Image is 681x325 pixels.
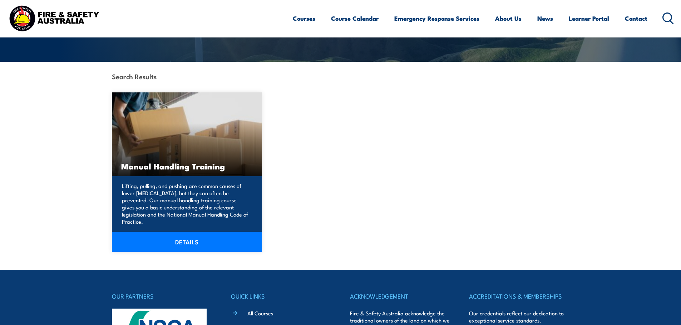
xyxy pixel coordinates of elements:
[112,232,262,252] a: DETAILS
[469,310,569,324] p: Our credentials reflect our dedication to exceptional service standards.
[569,9,609,28] a: Learner Portal
[247,309,273,317] a: All Courses
[394,9,479,28] a: Emergency Response Services
[331,9,379,28] a: Course Calendar
[112,92,262,176] img: Manual Handling Training
[537,9,553,28] a: News
[122,182,250,225] p: Lifting, pulling, and pushing are common causes of lower [MEDICAL_DATA], but they can often be pr...
[112,71,157,81] strong: Search Results
[495,9,522,28] a: About Us
[625,9,647,28] a: Contact
[350,291,450,301] h4: ACKNOWLEDGEMENT
[121,162,253,170] h3: Manual Handling Training
[293,9,315,28] a: Courses
[112,291,212,301] h4: OUR PARTNERS
[231,291,331,301] h4: QUICK LINKS
[469,291,569,301] h4: ACCREDITATIONS & MEMBERSHIPS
